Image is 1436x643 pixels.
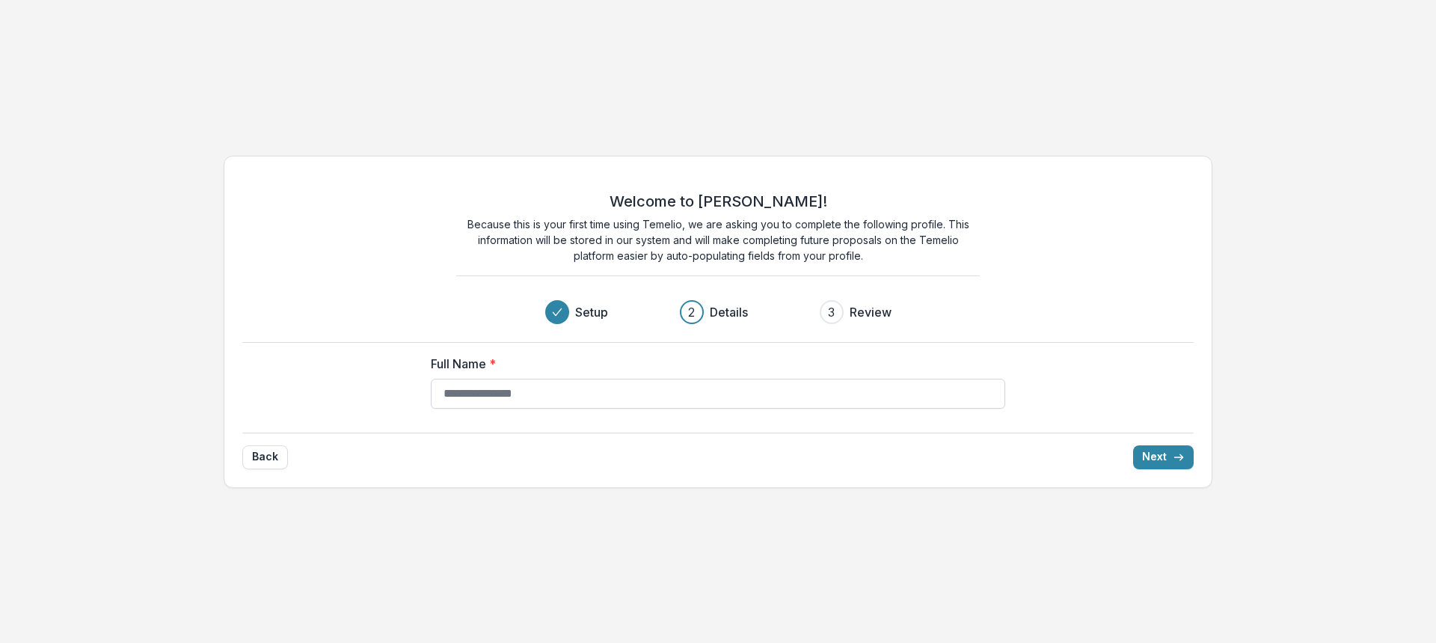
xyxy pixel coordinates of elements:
h3: Setup [575,303,608,321]
h3: Review [850,303,892,321]
div: Progress [545,300,892,324]
h3: Details [710,303,748,321]
button: Next [1133,445,1194,469]
button: Back [242,445,288,469]
label: Full Name [431,355,996,373]
p: Because this is your first time using Temelio, we are asking you to complete the following profil... [456,216,980,263]
h2: Welcome to [PERSON_NAME]! [610,192,827,210]
div: 3 [828,303,835,321]
div: 2 [688,303,695,321]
